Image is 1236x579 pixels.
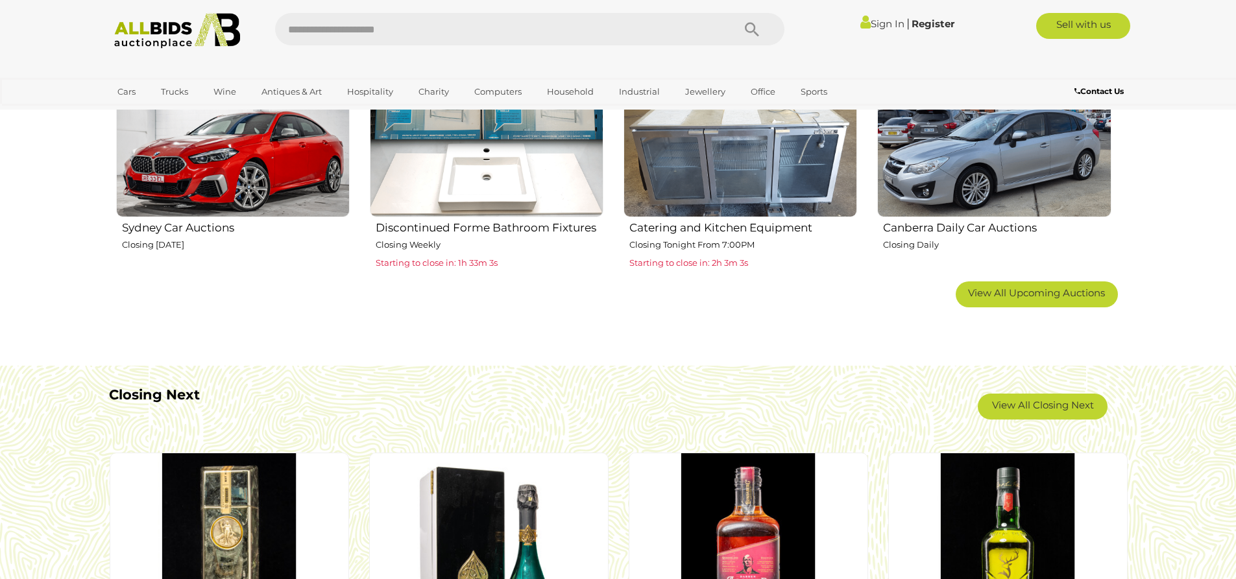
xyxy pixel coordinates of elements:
a: Office [742,81,784,102]
p: Closing Daily [883,237,1111,252]
button: Search [720,13,784,45]
p: Closing [DATE] [122,237,350,252]
a: View All Upcoming Auctions [956,281,1118,307]
a: [GEOGRAPHIC_DATA] [109,102,218,124]
h2: Canberra Daily Car Auctions [883,219,1111,234]
a: Charity [410,81,457,102]
a: Wine [205,81,245,102]
span: View All Upcoming Auctions [968,287,1105,299]
a: Antiques & Art [253,81,330,102]
b: Contact Us [1074,86,1124,96]
a: Household [539,81,602,102]
a: Industrial [611,81,668,102]
a: Jewellery [677,81,734,102]
span: Starting to close in: 2h 3m 3s [629,257,748,268]
a: Sports [792,81,836,102]
h2: Discontinued Forme Bathroom Fixtures [376,219,603,234]
p: Closing Tonight From 7:00PM [629,237,857,252]
p: Closing Weekly [376,237,603,252]
a: Hospitality [339,81,402,102]
a: Contact Us [1074,84,1127,99]
a: Sign In [860,18,904,30]
a: Trucks [152,81,197,102]
a: Sell with us [1036,13,1130,39]
a: View All Closing Next [978,394,1108,419]
span: Starting to close in: 1h 33m 3s [376,257,498,268]
h2: Catering and Kitchen Equipment [629,219,857,234]
b: Closing Next [109,386,200,403]
img: Allbids.com.au [107,13,248,49]
a: Cars [109,81,144,102]
a: Register [912,18,954,30]
span: | [906,16,910,30]
h2: Sydney Car Auctions [122,219,350,234]
a: Computers [466,81,530,102]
